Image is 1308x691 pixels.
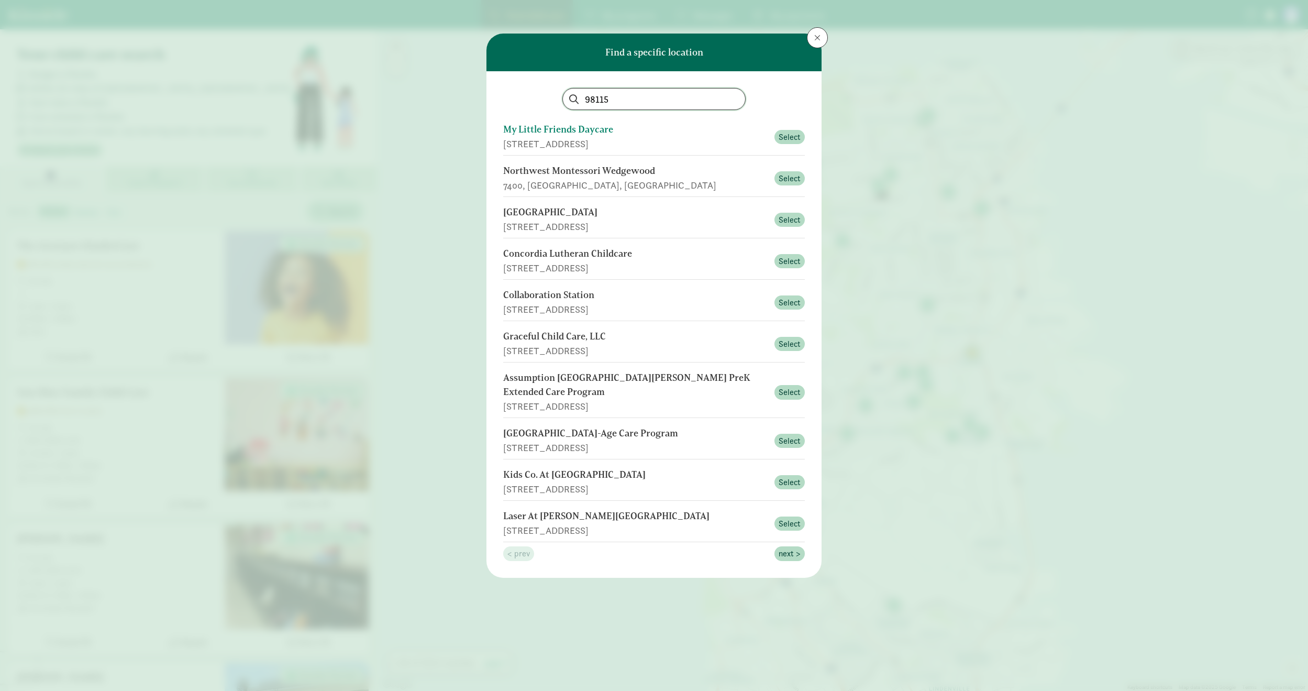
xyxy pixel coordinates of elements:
button: Concordia Lutheran Childcare [STREET_ADDRESS] Select [503,243,805,280]
div: [STREET_ADDRESS] [503,137,768,151]
button: Select [774,130,805,145]
h6: Find a specific location [605,47,703,58]
span: Select [779,214,801,226]
div: Laser At [PERSON_NAME][GEOGRAPHIC_DATA] [503,509,768,523]
button: Select [774,434,805,448]
span: Select [779,476,801,489]
button: < prev [503,546,534,561]
button: Select [774,385,805,400]
button: Select [774,295,805,310]
div: Northwest Montessori Wedgewood [503,164,768,178]
button: Kids Co. At [GEOGRAPHIC_DATA] [STREET_ADDRESS] Select [503,464,805,501]
button: Select [774,517,805,531]
div: Kids Co. At [GEOGRAPHIC_DATA] [503,468,768,482]
div: My Little Friends Daycare [503,123,768,137]
div: [STREET_ADDRESS] [503,399,768,413]
div: [GEOGRAPHIC_DATA] [503,205,768,220]
div: [STREET_ADDRESS] [503,523,768,538]
div: 7400, [GEOGRAPHIC_DATA], [GEOGRAPHIC_DATA] [503,178,768,192]
div: [STREET_ADDRESS] [503,220,768,234]
button: Laser At [PERSON_NAME][GEOGRAPHIC_DATA] [STREET_ADDRESS] Select [503,505,805,542]
span: Select [779,435,801,447]
span: Select [779,386,801,399]
div: [STREET_ADDRESS] [503,482,768,496]
div: [STREET_ADDRESS] [503,441,768,455]
button: Select [774,337,805,352]
span: next > [779,547,801,560]
div: Collaboration Station [503,288,768,302]
span: Select [779,255,801,268]
button: [GEOGRAPHIC_DATA]-Age Care Program [STREET_ADDRESS] Select [503,422,805,459]
input: Find by name or address [563,89,745,109]
div: [GEOGRAPHIC_DATA]-Age Care Program [503,426,768,441]
button: next > [774,546,805,561]
button: Select [774,213,805,227]
button: Assumption [GEOGRAPHIC_DATA][PERSON_NAME] PreK Extended Care Program [STREET_ADDRESS] Select [503,367,805,418]
span: Select [779,172,801,185]
button: Select [774,254,805,269]
div: Assumption [GEOGRAPHIC_DATA][PERSON_NAME] PreK Extended Care Program [503,371,768,399]
button: [GEOGRAPHIC_DATA] [STREET_ADDRESS] Select [503,201,805,238]
button: Graceful Child Care, LLC [STREET_ADDRESS] Select [503,325,805,363]
span: Select [779,297,801,309]
span: Select [779,518,801,530]
span: < prev [507,547,530,560]
button: My Little Friends Daycare [STREET_ADDRESS] Select [503,118,805,156]
div: Concordia Lutheran Childcare [503,247,768,261]
span: Select [779,338,801,350]
div: [STREET_ADDRESS] [503,261,768,275]
button: Select [774,475,805,490]
div: Graceful Child Care, LLC [503,330,768,344]
div: [STREET_ADDRESS] [503,302,768,316]
button: Select [774,171,805,186]
div: [STREET_ADDRESS] [503,344,768,358]
button: Collaboration Station [STREET_ADDRESS] Select [503,284,805,321]
button: Northwest Montessori Wedgewood 7400, [GEOGRAPHIC_DATA], [GEOGRAPHIC_DATA] Select [503,160,805,197]
span: Select [779,131,801,144]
